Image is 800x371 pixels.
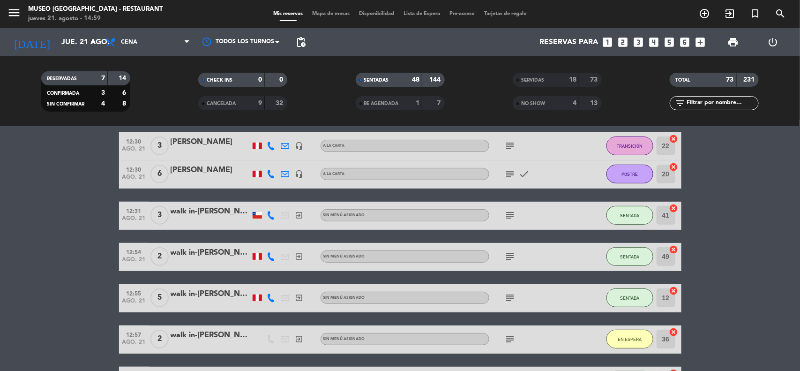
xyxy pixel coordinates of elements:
i: looks_one [602,36,614,48]
i: subject [505,333,516,345]
div: walk in-[PERSON_NAME] [171,329,250,341]
span: Mis reservas [269,11,307,16]
strong: 13 [590,100,599,106]
span: ago. 21 [122,298,146,309]
div: [PERSON_NAME] [171,164,250,176]
span: 5 [150,288,169,307]
div: walk in-[PERSON_NAME] [171,288,250,300]
span: ago. 21 [122,257,146,267]
i: looks_3 [633,36,645,48]
strong: 0 [280,76,285,83]
strong: 3 [101,90,105,96]
span: CANCELADA [207,101,236,106]
span: print [727,37,739,48]
div: jueves 21. agosto - 14:59 [28,14,163,23]
span: EN ESPERA [618,337,642,342]
strong: 48 [412,76,419,83]
div: walk in-[PERSON_NAME] [171,205,250,218]
div: Museo [GEOGRAPHIC_DATA] - Restaurant [28,5,163,14]
span: 12:55 [122,288,146,298]
button: SENTADA [606,247,653,266]
i: check [519,168,530,180]
i: subject [505,140,516,151]
strong: 231 [744,76,757,83]
i: power_settings_new [767,37,778,48]
span: 12:31 [122,205,146,216]
span: Sin menú asignado [323,296,365,300]
i: exit_to_app [724,8,735,19]
i: looks_two [617,36,629,48]
span: Tarjetas de regalo [479,11,531,16]
div: [PERSON_NAME] [171,136,250,148]
span: 3 [150,136,169,155]
strong: 144 [429,76,442,83]
span: SENTADA [620,254,639,259]
span: Cena [121,39,137,45]
span: TRANSICIÓN [617,144,643,149]
strong: 6 [122,90,128,96]
span: 6 [150,165,169,183]
span: CONFIRMADA [47,91,79,96]
button: SENTADA [606,206,653,225]
i: [DATE] [7,32,57,53]
i: cancel [669,134,679,144]
span: 12:30 [122,164,146,174]
i: cancel [669,286,679,295]
strong: 1 [416,100,419,106]
strong: 0 [258,76,262,83]
strong: 7 [437,100,442,106]
span: pending_actions [295,37,307,48]
i: add_circle_outline [699,8,710,19]
strong: 9 [258,100,262,106]
i: exit_to_app [295,335,304,343]
i: subject [505,210,516,221]
button: TRANSICIÓN [606,136,653,155]
span: NO SHOW [521,101,545,106]
strong: 7 [101,75,105,82]
strong: 73 [726,76,734,83]
i: menu [7,6,21,20]
span: SENTADAS [364,78,389,83]
span: Pre-acceso [445,11,479,16]
strong: 4 [573,100,576,106]
span: 3 [150,206,169,225]
i: headset_mic [295,142,304,150]
span: ago. 21 [122,339,146,350]
span: A la Carta [323,144,345,148]
i: subject [505,292,516,303]
strong: 32 [276,100,285,106]
strong: 18 [569,76,576,83]
span: Sin menú asignado [323,255,365,258]
i: exit_to_app [295,252,304,261]
i: search [775,8,786,19]
i: subject [505,168,516,180]
span: ago. 21 [122,215,146,226]
i: looks_5 [664,36,676,48]
span: TOTAL [675,78,690,83]
i: cancel [669,204,679,213]
i: headset_mic [295,170,304,178]
span: Sin menú asignado [323,213,365,217]
span: RE AGENDADA [364,101,399,106]
span: POSTRE [621,172,638,177]
span: Reservas para [540,38,598,47]
span: Disponibilidad [354,11,399,16]
span: ago. 21 [122,146,146,157]
span: 12:54 [122,246,146,257]
button: SENTADA [606,288,653,307]
button: EN ESPERA [606,330,653,348]
span: SERVIDAS [521,78,544,83]
i: cancel [669,327,679,337]
span: RESERVADAS [47,76,77,81]
i: exit_to_app [295,211,304,220]
span: A la Carta [323,172,345,176]
span: CHECK INS [207,78,232,83]
i: turned_in_not [749,8,761,19]
div: LOG OUT [753,28,793,56]
span: SENTADA [620,213,639,218]
i: arrow_drop_down [87,37,98,48]
i: exit_to_app [295,294,304,302]
span: ago. 21 [122,174,146,185]
span: Lista de Espera [399,11,445,16]
i: add_box [695,36,707,48]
